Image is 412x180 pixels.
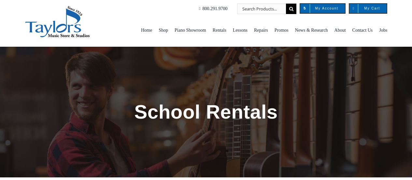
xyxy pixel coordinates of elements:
[16,98,397,126] h1: School Rentals
[286,4,296,14] input: Search
[119,14,387,47] nav: Main Menu
[119,3,387,14] nav: Top Right
[356,7,380,10] span: My Cart
[300,3,346,14] a: My Account
[233,25,248,36] span: Lessons
[379,14,387,47] a: Jobs
[213,14,226,47] a: Rentals
[295,14,328,47] a: News & Research
[295,25,328,36] span: News & Research
[141,25,152,36] span: Home
[25,5,90,11] a: taylors-music-store-west-chester
[275,14,289,47] a: Promos
[175,14,206,47] a: Piano Showroom
[275,25,289,36] span: Promos
[233,14,248,47] a: Lessons
[379,25,387,36] span: Jobs
[352,25,373,36] span: Contact Us
[213,25,226,36] span: Rentals
[307,7,338,10] span: My Account
[175,25,206,36] span: Piano Showroom
[352,14,373,47] a: Contact Us
[254,14,268,47] a: Repairs
[197,4,227,14] a: 800.291.9700
[237,4,286,14] input: Search Products...
[141,14,152,47] a: Home
[159,14,168,47] a: Shop
[334,25,346,36] span: About
[254,25,268,36] span: Repairs
[202,4,227,14] span: 800.291.9700
[334,14,346,47] a: About
[159,25,168,36] span: Shop
[349,3,387,14] a: My Cart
